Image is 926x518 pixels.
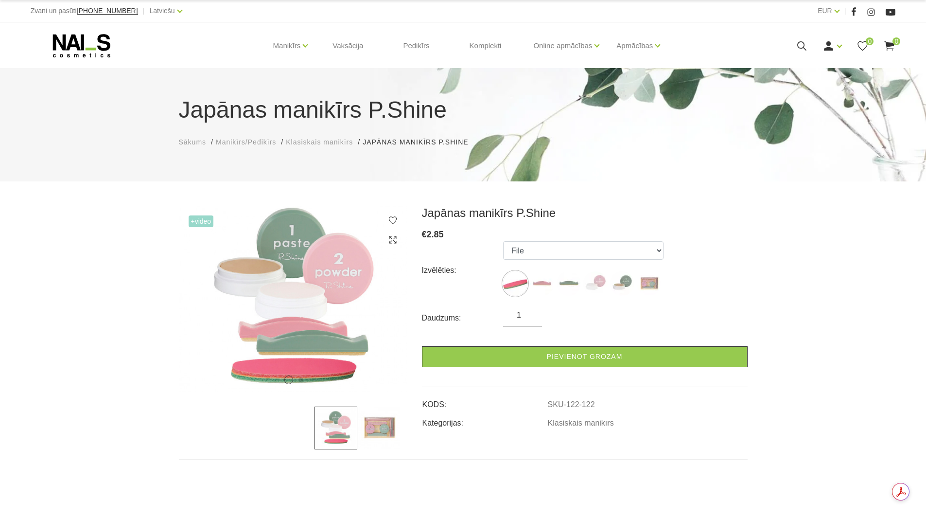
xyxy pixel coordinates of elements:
a: EUR [818,5,832,17]
a: Apmācības [616,26,653,65]
a: Pievienot grozam [422,346,748,367]
span: +Video [189,215,214,227]
span: 2.85 [427,230,444,239]
img: ... [357,407,400,449]
span: € [422,230,427,239]
button: 2 of 2 [298,377,303,382]
a: Sākums [179,137,207,147]
img: ... [314,407,357,449]
h3: Japānas manikīrs P.Shine [422,206,748,220]
a: Manikīrs [273,26,301,65]
img: ... [179,206,407,392]
a: Klasiskais manikīrs [286,137,353,147]
img: ... [503,271,527,296]
span: | [844,5,846,17]
a: Manikīrs/Pedikīrs [216,137,276,147]
a: SKU-122-122 [548,400,595,409]
span: 0 [892,37,900,45]
a: Klasiskais manikīrs [548,419,614,428]
li: Japānas manikīrs P.Shine [363,137,478,147]
a: [PHONE_NUMBER] [77,7,138,15]
td: Kategorijas: [422,411,547,429]
h1: Japānas manikīrs P.Shine [179,92,748,127]
div: Daudzums: [422,310,504,326]
a: Latviešu [150,5,175,17]
img: ... [557,271,581,296]
a: Pedikīrs [395,22,437,69]
div: Izvēlēties: [422,263,504,278]
span: | [143,5,145,17]
span: Klasiskais manikīrs [286,138,353,146]
img: ... [610,271,634,296]
span: Sākums [179,138,207,146]
img: ... [583,271,608,296]
button: 1 of 2 [284,375,293,384]
span: Manikīrs/Pedikīrs [216,138,276,146]
img: ... [637,271,661,296]
a: Online apmācības [533,26,592,65]
a: 0 [856,40,869,52]
td: KODS: [422,392,547,411]
img: ... [530,271,554,296]
a: 0 [883,40,895,52]
a: Vaksācija [325,22,371,69]
span: 0 [866,37,874,45]
a: Komplekti [462,22,509,69]
div: Zvani un pasūti [31,5,138,17]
